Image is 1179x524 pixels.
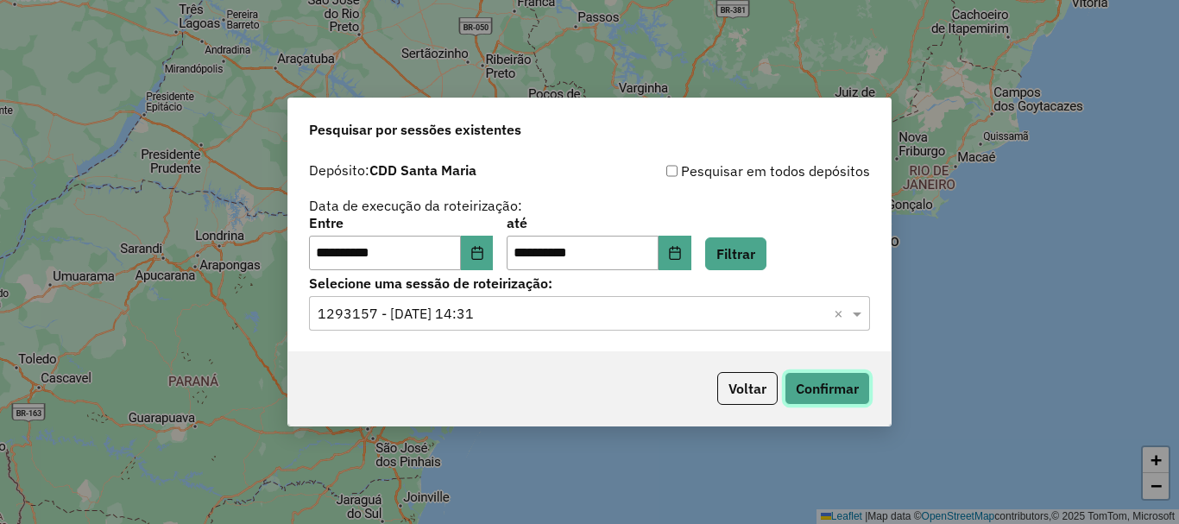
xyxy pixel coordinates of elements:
[461,236,494,270] button: Choose Date
[309,195,522,216] label: Data de execução da roteirização:
[309,160,476,180] label: Depósito:
[369,161,476,179] strong: CDD Santa Maria
[705,237,766,270] button: Filtrar
[717,372,778,405] button: Voltar
[309,273,870,294] label: Selecione uma sessão de roteirização:
[659,236,691,270] button: Choose Date
[309,212,493,233] label: Entre
[309,119,521,140] span: Pesquisar por sessões existentes
[589,161,870,181] div: Pesquisar em todos depósitos
[507,212,690,233] label: até
[834,303,848,324] span: Clear all
[785,372,870,405] button: Confirmar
